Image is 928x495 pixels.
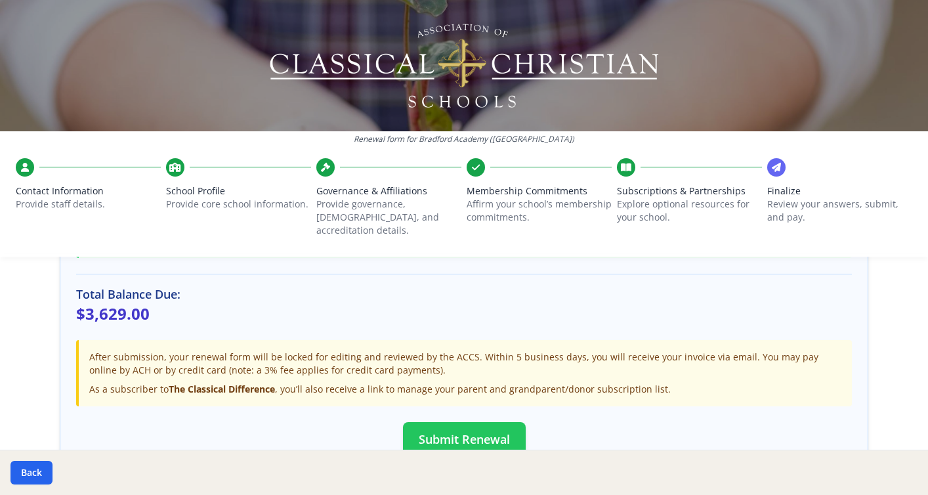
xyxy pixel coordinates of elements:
[268,20,661,112] img: Logo
[617,184,762,198] span: Subscriptions & Partnerships
[403,422,526,456] button: Submit Renewal
[617,198,762,224] p: Explore optional resources for your school.
[76,285,852,303] h3: Total Balance Due:
[89,383,841,396] div: As a subscriber to , you’ll also receive a link to manage your parent and grandparent/donor subsc...
[169,383,275,395] strong: The Classical Difference
[166,198,311,211] p: Provide core school information.
[767,198,912,224] p: Review your answers, submit, and pay.
[767,184,912,198] span: Finalize
[316,184,461,198] span: Governance & Affiliations
[76,303,852,324] p: $3,629.00
[467,198,612,224] p: Affirm your school’s membership commitments.
[16,184,161,198] span: Contact Information
[11,461,53,484] button: Back
[467,184,612,198] span: Membership Commitments
[89,351,841,377] p: After submission, your renewal form will be locked for editing and reviewed by the ACCS. Within 5...
[166,184,311,198] span: School Profile
[16,198,161,211] p: Provide staff details.
[316,198,461,237] p: Provide governance, [DEMOGRAPHIC_DATA], and accreditation details.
